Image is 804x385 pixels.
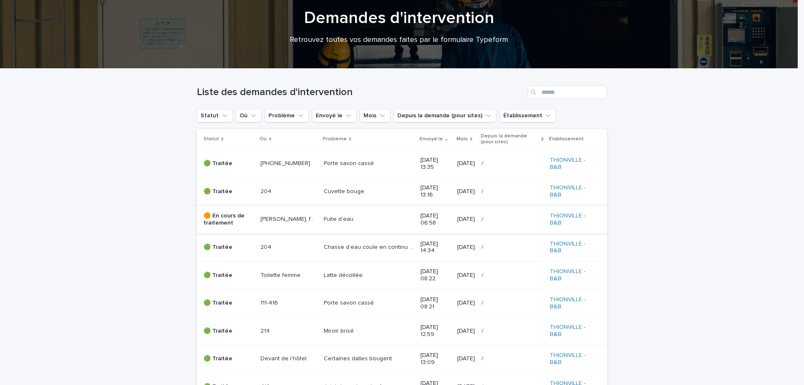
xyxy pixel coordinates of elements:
p: Miroir brisé [324,326,356,335]
a: THIONVILLE - B&B [550,240,594,255]
p: 🟢 Traitée [204,300,254,307]
p: / [482,214,485,223]
p: / [482,354,485,362]
tr: 🟢 TraitéeDevant de l’hôtelDevant de l’hôtel Certaines dalles bougentCertaines dalles bougent [DAT... [197,345,607,373]
p: Certaines dalles bougent [324,354,394,362]
p: [DATE] 06:58 [420,212,451,227]
a: THIONVILLE - B&B [550,268,594,282]
p: Envoyé le [420,134,443,144]
p: [DATE] [457,188,475,195]
p: [DATE] [457,160,475,167]
p: [DATE] [457,355,475,362]
p: Devant de l’hôtel [260,354,308,362]
tr: 🟢 Traitée204204 Cuvette bougeCuvette bouge [DATE] 13:16[DATE]// THIONVILLE - B&B [197,178,607,206]
p: 🟢 Traitée [204,272,254,279]
p: 111-416 [260,298,280,307]
p: Toilette femme [260,270,302,279]
a: THIONVILLE - B&B [550,212,594,227]
p: / [482,186,485,195]
p: [PHONE_NUMBER] [260,158,312,167]
p: 🟢 Traitée [204,244,254,251]
input: Search [528,85,607,99]
p: / [482,298,485,307]
p: [DATE] [457,244,475,251]
p: [DATE] [457,272,475,279]
p: 🟢 Traitée [204,160,254,167]
p: [DATE] [457,328,475,335]
a: THIONVILLE - B&B [550,184,594,199]
button: Où [236,109,261,122]
p: [DATE] 14:34 [420,240,451,255]
p: 🟢 Traitée [204,328,254,335]
p: Chasse d’eau coule en continu (URGENT complet en twin demain) [324,242,415,251]
button: Depuis la demande (pour sites) [394,109,496,122]
p: [DATE] 13:16 [420,184,451,199]
p: [DATE] 08:21 [420,296,451,310]
p: / [482,242,485,251]
p: Statut [204,134,219,144]
tr: 🟢 Traitée111-416111-416 Porte savon casséPorte savon cassé [DATE] 08:21[DATE]// THIONVILLE - B&B [197,289,607,317]
p: Où [260,134,267,144]
p: [DATE] 13:09 [420,352,451,366]
p: 🟠 En cours de traitement [204,212,254,227]
a: THIONVILLE - B&B [550,296,594,310]
p: 214 [260,326,271,335]
p: [DATE] 08:22 [420,268,451,282]
p: Porte savon cassé [324,298,376,307]
p: Cuvette bouge [324,186,366,195]
a: THIONVILLE - B&B [550,324,594,338]
button: Établissement [500,109,556,122]
h1: Liste des demandes d'intervention [197,86,524,98]
p: Établissement [549,134,584,144]
p: Mois [456,134,468,144]
p: Depuis la demande (pour sites) [481,132,539,147]
tr: 🟢 TraitéeToilette femmeToilette femme Latte décolléeLatte décollée [DATE] 08:22[DATE]// THIONVILL... [197,261,607,289]
p: Porte savon cassé [324,158,376,167]
tr: 🟢 Traitée214214 Miroir briséMiroir brisé [DATE] 12:59[DATE]// THIONVILLE - B&B [197,317,607,345]
button: Statut [197,109,232,122]
button: Mois [360,109,390,122]
p: Urgent, fuite au 4e [260,214,319,223]
a: THIONVILLE - B&B [550,352,594,366]
p: [DATE] [457,216,475,223]
p: 🟢 Traitée [204,188,254,195]
tr: 🟠 En cours de traitement[PERSON_NAME], fuite au 4e[PERSON_NAME], fuite au 4e Fuite d’eauFuite d’e... [197,205,607,233]
button: Envoyé le [312,109,356,122]
p: 204 [260,242,273,251]
p: / [482,270,485,279]
tr: 🟢 Traitée204204 Chasse d’eau coule en continu (URGENT complet en twin [DATE])Chasse d’eau coule e... [197,233,607,261]
p: / [482,326,485,335]
p: Fuite d’eau [324,214,355,223]
p: [DATE] 12:59 [420,324,451,338]
tr: 🟢 Traitée[PHONE_NUMBER][PHONE_NUMBER] Porte savon casséPorte savon cassé [DATE] 13:35[DATE]// THI... [197,150,607,178]
p: / [482,158,485,167]
p: 🟢 Traitée [204,355,254,362]
p: Problème [323,134,347,144]
h1: Demandes d'intervention [194,8,604,28]
p: Retrouvez toutes vos demandes faites par le formulaire Typeform [232,36,567,45]
p: Latte décollée [324,270,364,279]
button: Problème [265,109,309,122]
p: 204 [260,186,273,195]
a: THIONVILLE - B&B [550,157,594,171]
p: [DATE] [457,300,475,307]
p: [DATE] 13:35 [420,157,451,171]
